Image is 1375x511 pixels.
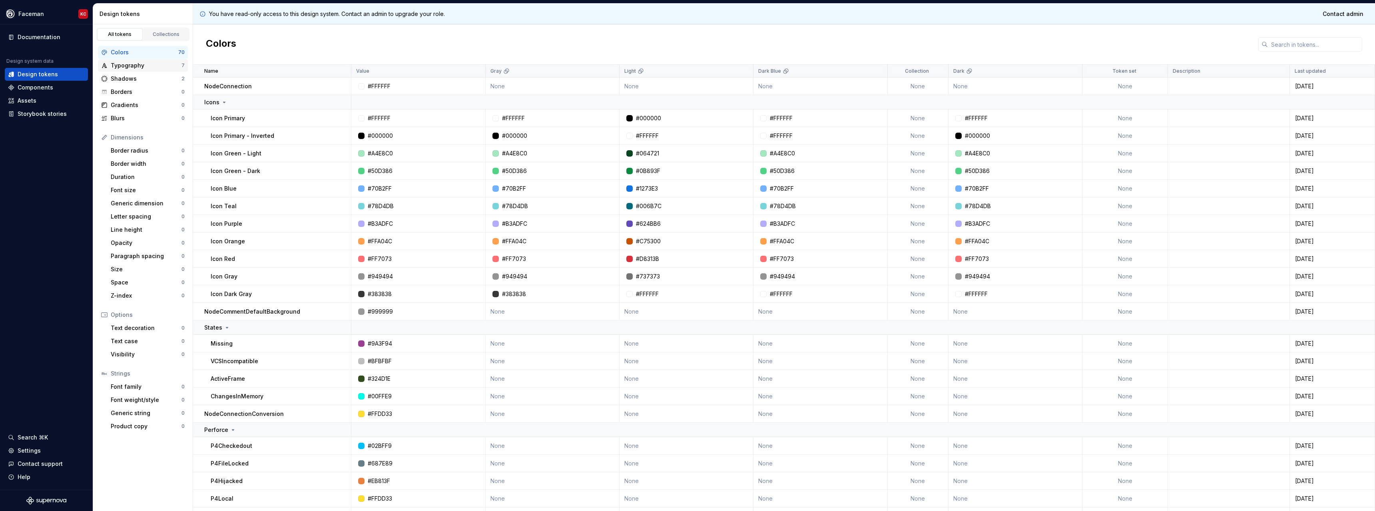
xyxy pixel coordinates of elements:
div: 0 [181,351,185,358]
div: #D8313B [636,255,659,263]
div: Font family [111,383,181,391]
div: Contact support [18,460,63,468]
td: None [753,352,887,370]
div: #FFDD33 [368,410,392,418]
p: Icon Primary - Inverted [211,132,274,140]
div: #A4E8C0 [965,149,990,157]
div: [DATE] [1290,375,1374,383]
div: [DATE] [1290,237,1374,245]
div: Blurs [111,114,181,122]
div: #949494 [770,272,795,280]
div: #70B2FF [770,185,794,193]
div: 0 [181,397,185,403]
div: #70B2FF [965,185,989,193]
td: None [888,109,949,127]
div: #50D386 [770,167,795,175]
svg: Supernova Logo [26,497,66,505]
div: 0 [181,384,185,390]
p: Light [624,68,636,74]
a: Text decoration0 [108,322,188,334]
div: [DATE] [1290,308,1374,316]
div: Font size [111,186,181,194]
div: 0 [181,147,185,154]
div: #000000 [368,132,393,140]
p: Gray [490,68,502,74]
div: #FF7073 [502,255,526,263]
div: #A4E8C0 [502,149,527,157]
div: #B3ADFC [965,220,990,228]
div: Components [18,84,53,91]
td: None [888,127,949,145]
div: #949494 [502,272,527,280]
a: Text case0 [108,335,188,348]
div: Design tokens [18,70,58,78]
p: ChangesInMemory [211,392,263,400]
div: 0 [181,213,185,220]
td: None [888,388,949,405]
td: None [753,455,887,472]
div: #FF7073 [368,255,392,263]
div: #006B7C [636,202,662,210]
div: #70B2FF [502,185,526,193]
p: ActiveFrame [211,375,245,383]
td: None [949,405,1082,423]
div: 0 [181,253,185,259]
div: #FFA04C [368,237,392,245]
p: NodeConnection [204,82,252,90]
a: Generic string0 [108,407,188,420]
button: Search ⌘K [5,431,88,444]
div: 0 [181,325,185,331]
p: Dark Blue [758,68,781,74]
p: Icon Orange [211,237,245,245]
div: Generic dimension [111,199,181,207]
td: None [888,162,949,180]
div: [DATE] [1290,185,1374,193]
div: Z-index [111,292,181,300]
td: None [753,388,887,405]
td: None [1082,233,1168,250]
p: Icon Teal [211,202,237,210]
td: None [888,197,949,215]
td: None [1082,109,1168,127]
td: None [949,303,1082,320]
a: Storybook stories [5,107,88,120]
td: None [1082,78,1168,95]
td: None [1082,335,1168,352]
div: #C75300 [636,237,661,245]
td: None [486,303,620,320]
div: Size [111,265,181,273]
div: [DATE] [1290,220,1374,228]
div: 0 [181,200,185,207]
td: None [486,352,620,370]
div: #B3ADFC [368,220,393,228]
a: Border width0 [108,157,188,170]
div: Faceman [18,10,44,18]
div: 0 [181,174,185,180]
td: None [888,268,949,285]
p: Missing [211,340,233,348]
a: Space0 [108,276,188,289]
div: #FFFFFF [770,114,793,122]
a: Assets [5,94,88,107]
div: Generic string [111,409,181,417]
div: [DATE] [1290,357,1374,365]
div: #1273E3 [636,185,658,193]
td: None [949,335,1082,352]
td: None [620,437,753,455]
div: #02BFF9 [368,442,392,450]
div: [DATE] [1290,410,1374,418]
div: Border width [111,160,181,168]
td: None [888,335,949,352]
div: [DATE] [1290,290,1374,298]
div: #9A3F94 [368,340,392,348]
div: 0 [181,240,185,246]
a: Visibility0 [108,348,188,361]
td: None [1082,285,1168,303]
td: None [486,437,620,455]
p: Icon Gray [211,272,237,280]
td: None [620,303,753,320]
td: None [888,180,949,197]
div: #064721 [636,149,659,157]
a: Font family0 [108,380,188,393]
div: #50D386 [965,167,990,175]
